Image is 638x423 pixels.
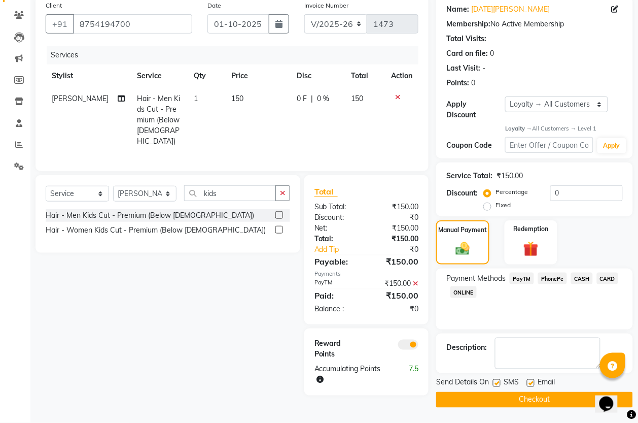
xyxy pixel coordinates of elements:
iframe: chat widget [595,382,628,413]
label: Percentage [495,187,528,197]
th: Price [225,64,291,87]
div: Discount: [307,212,367,223]
div: Paid: [307,289,367,302]
div: Payments [314,270,418,278]
div: ₹0 [367,304,427,314]
label: Redemption [513,224,548,234]
div: Membership: [446,19,490,29]
button: Checkout [436,392,633,408]
label: Client [46,1,62,10]
span: SMS [504,377,519,390]
span: Payment Methods [446,273,506,284]
span: Total [314,186,338,197]
span: [PERSON_NAME] [52,94,109,103]
div: Name: [446,4,469,15]
div: Services [47,46,426,64]
div: Last Visit: [446,63,480,74]
label: Date [207,1,221,10]
th: Qty [188,64,225,87]
th: Action [385,64,418,87]
div: 0 [490,48,494,59]
th: Disc [291,64,345,87]
div: 7.5 [396,364,426,385]
div: Net: [307,223,367,234]
div: Points: [446,78,469,88]
span: 0 F [297,93,307,104]
div: Discount: [446,188,478,199]
div: ₹150.00 [367,234,427,244]
span: CARD [597,273,619,284]
div: Description: [446,343,487,353]
span: ONLINE [450,286,477,298]
img: _cash.svg [451,241,474,257]
div: ₹0 [367,212,427,223]
div: 0 [471,78,475,88]
div: ₹150.00 [367,289,427,302]
div: ₹150.00 [367,255,427,268]
input: Search by Name/Mobile/Email/Code [73,14,192,34]
span: PayTM [510,273,534,284]
span: PhonePe [538,273,567,284]
label: Invoice Number [304,1,348,10]
button: Apply [597,138,626,153]
div: ₹0 [376,244,426,255]
div: Apply Discount [446,99,505,120]
div: Card on file: [446,48,488,59]
div: Hair - Women Kids Cut - Premium (Below [DEMOGRAPHIC_DATA]) [46,225,266,236]
button: +91 [46,14,74,34]
div: - [482,63,485,74]
div: ₹150.00 [367,278,427,289]
div: ₹150.00 [367,223,427,234]
div: Hair - Men Kids Cut - Premium (Below [DEMOGRAPHIC_DATA]) [46,210,254,221]
th: Service [131,64,188,87]
label: Manual Payment [439,225,487,235]
span: 0 % [317,93,329,104]
th: Total [345,64,385,87]
a: [DATE][PERSON_NAME] [471,4,550,15]
div: Total: [307,234,367,244]
span: 150 [351,94,363,103]
div: No Active Membership [446,19,623,29]
label: Fixed [495,201,511,210]
input: Enter Offer / Coupon Code [505,137,593,153]
div: All Customers → Level 1 [505,124,623,133]
div: Reward Points [307,339,367,360]
span: CASH [571,273,593,284]
div: Total Visits: [446,34,486,44]
span: Send Details On [436,377,489,390]
span: Hair - Men Kids Cut - Premium (Below [DEMOGRAPHIC_DATA]) [137,94,180,146]
div: Sub Total: [307,202,367,212]
span: Email [538,377,555,390]
div: PayTM [307,278,367,289]
div: ₹150.00 [367,202,427,212]
span: 1 [194,94,198,103]
input: Search or Scan [184,185,276,201]
a: Add Tip [307,244,376,255]
div: Coupon Code [446,140,505,151]
div: ₹150.00 [497,171,523,181]
th: Stylist [46,64,131,87]
strong: Loyalty → [505,125,532,132]
div: Balance : [307,304,367,314]
div: Service Total: [446,171,492,181]
div: Payable: [307,255,367,268]
div: Accumulating Points [307,364,397,385]
span: | [311,93,313,104]
span: 150 [231,94,243,103]
img: _gift.svg [519,240,543,258]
